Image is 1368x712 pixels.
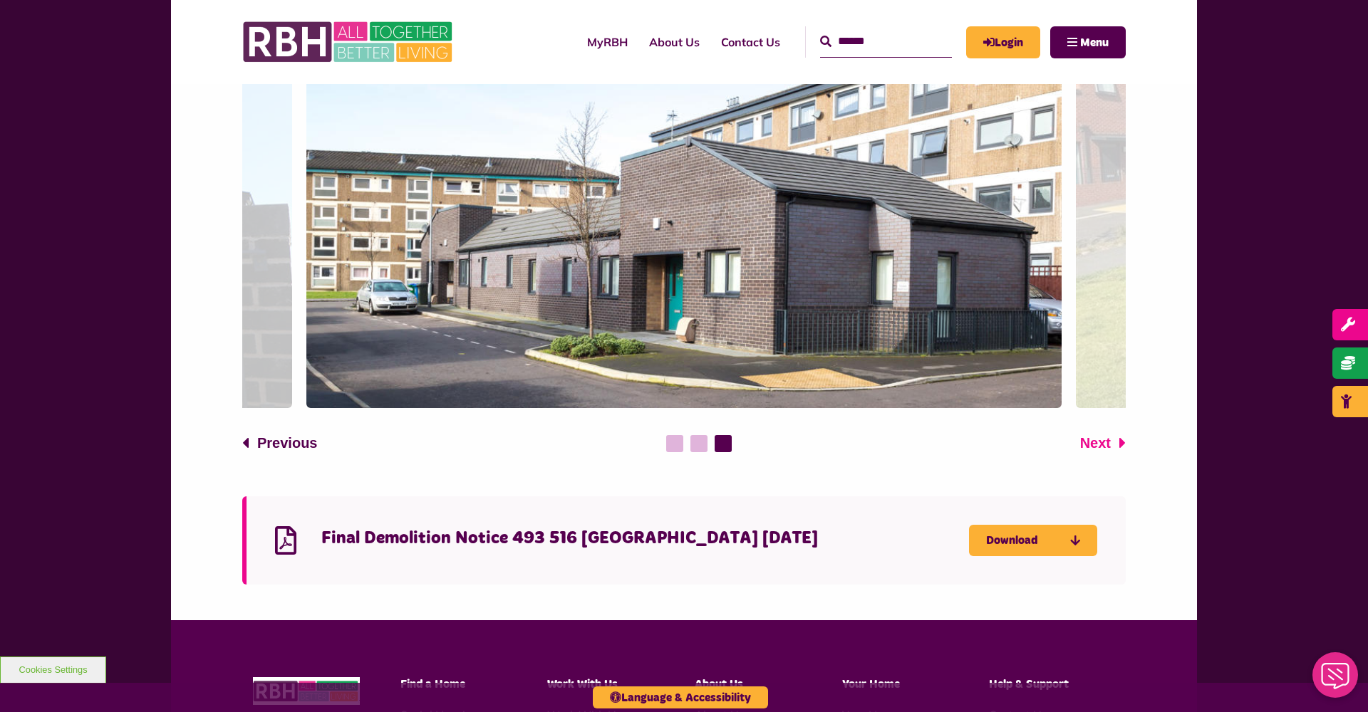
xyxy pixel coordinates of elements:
button: Language & Accessibility [593,686,768,708]
span: Find a Home [400,679,465,690]
span: Next [1080,432,1111,454]
a: About Us [638,23,710,61]
a: MyRBH [966,26,1040,58]
span: Work With Us [547,679,618,690]
img: RBH [242,14,456,70]
a: Contact Us [710,23,791,61]
button: 2 of 3 [690,435,708,452]
span: About Us [695,679,743,690]
a: Download Final Demolition Notice 493 516 Zedburgh July 2025 - open in a new tab [969,525,1097,556]
button: 3 of 3 [715,435,732,452]
span: Menu [1080,37,1109,48]
button: Navigation [1050,26,1126,58]
img: RBH [253,677,360,705]
button: Previous [242,432,317,454]
span: Your Home [842,679,900,690]
h4: Final Demolition Notice 493 516 [GEOGRAPHIC_DATA] [DATE] [321,528,969,550]
span: Help & Support [989,679,1069,690]
input: Search [820,26,952,57]
button: 1 of 3 [666,435,683,452]
iframe: Netcall Web Assistant for live chat [1304,648,1368,712]
a: MyRBH [576,23,638,61]
button: Next [1080,432,1126,454]
span: Previous [257,432,317,454]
